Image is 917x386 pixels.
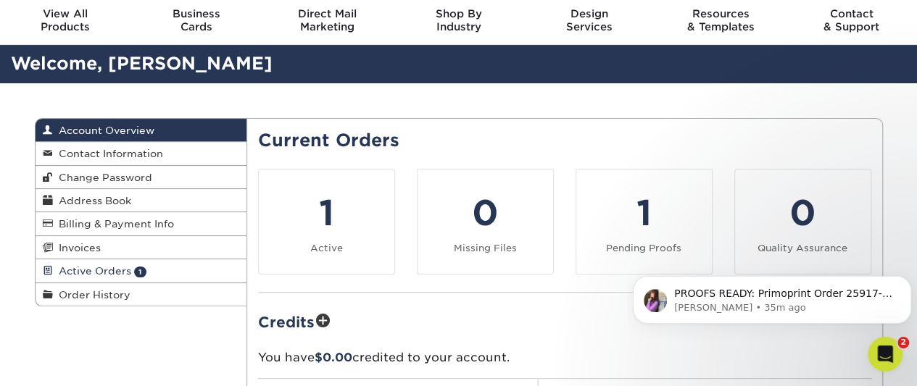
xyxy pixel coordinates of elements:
[744,187,862,239] div: 0
[134,267,146,277] span: 1
[576,169,713,274] a: 1 Pending Proofs
[258,349,871,366] p: You have credited to your account.
[524,7,655,20] span: Design
[258,130,871,151] h2: Current Orders
[627,246,917,347] iframe: Intercom notifications message
[258,310,871,332] h2: Credits
[868,337,903,372] iframe: Intercom live chat
[262,7,393,33] div: Marketing
[786,7,917,33] div: & Support
[786,7,917,20] span: Contact
[53,289,130,301] span: Order History
[585,187,703,239] div: 1
[53,195,131,206] span: Address Book
[655,7,787,33] div: & Templates
[258,169,395,274] a: 1 Active
[53,172,152,183] span: Change Password
[454,243,517,253] small: Missing Files
[734,169,871,274] a: 0 Quality Assurance
[53,218,174,230] span: Billing & Payment Info
[36,119,247,142] a: Account Overview
[315,351,352,364] span: $0.00
[53,242,101,253] span: Invoices
[36,142,247,165] a: Contact Information
[36,212,247,235] a: Billing & Payment Info
[310,243,343,253] small: Active
[36,236,247,259] a: Invoices
[53,125,154,136] span: Account Overview
[393,7,524,20] span: Shop By
[53,265,131,277] span: Active Orders
[36,259,247,282] a: Active Orders 1
[53,148,163,159] span: Contact Information
[524,7,655,33] div: Services
[131,7,262,33] div: Cards
[393,7,524,33] div: Industry
[36,283,247,306] a: Order History
[417,169,554,274] a: 0 Missing Files
[655,7,787,20] span: Resources
[426,187,544,239] div: 0
[262,7,393,20] span: Direct Mail
[606,243,681,253] small: Pending Proofs
[36,166,247,189] a: Change Password
[758,243,847,253] small: Quality Assurance
[131,7,262,20] span: Business
[267,187,386,239] div: 1
[36,189,247,212] a: Address Book
[897,337,909,348] span: 2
